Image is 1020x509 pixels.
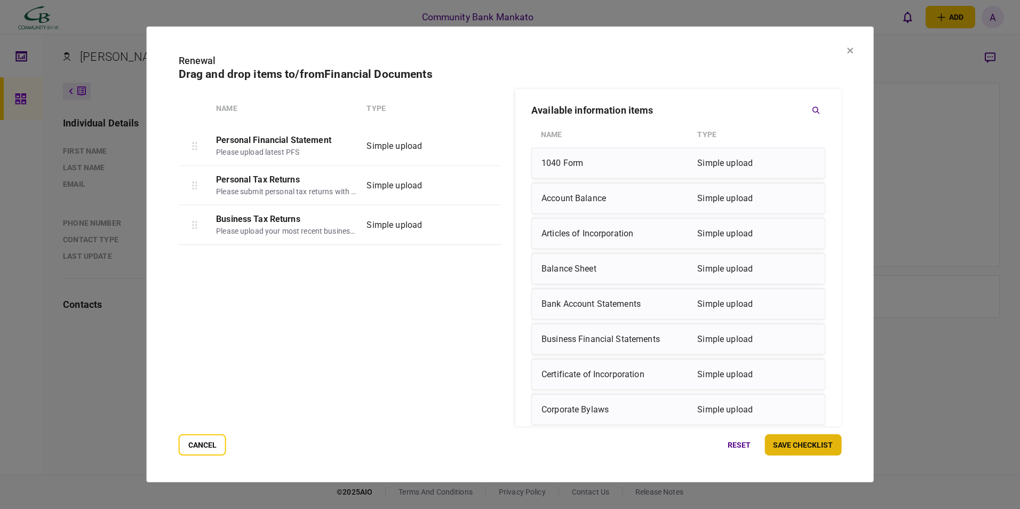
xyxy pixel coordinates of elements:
[216,103,361,114] div: Name
[697,188,815,209] div: Simple upload
[216,226,357,237] div: Please upload your most recent business tax returns
[366,103,464,114] div: Type
[366,179,464,192] div: Simple upload
[531,148,825,179] div: 1040 FormSimple upload
[531,324,825,355] div: Business Financial StatementsSimple upload
[697,125,816,144] div: Type
[697,258,815,280] div: Simple upload
[531,218,825,249] div: Articles of IncorporationSimple upload
[697,364,815,385] div: Simple upload
[531,289,825,320] div: Bank Account StatementsSimple upload
[531,394,825,425] div: Corporate BylawsSimple upload
[541,329,692,350] div: Business Financial Statements
[366,218,464,231] div: Simple upload
[719,434,759,456] button: reset
[541,364,692,385] div: Certificate of Incorporation
[531,183,825,214] div: Account BalanceSimple upload
[697,399,815,420] div: Simple upload
[541,188,692,209] div: Account Balance
[697,329,815,350] div: Simple upload
[697,293,815,315] div: Simple upload
[366,139,464,152] div: Simple upload
[541,153,692,174] div: 1040 Form
[541,258,692,280] div: Balance Sheet
[179,68,842,81] h2: Drag and drop items to/from Financial Documents
[216,147,357,158] div: Please upload latest PFS
[179,53,842,68] div: Renewal
[531,359,825,390] div: Certificate of IncorporationSimple upload
[697,223,815,244] div: Simple upload
[216,213,357,226] div: Business Tax Returns
[531,106,654,115] h3: available information items
[216,134,357,147] div: Personal Financial Statement
[541,399,692,420] div: Corporate Bylaws
[179,434,226,456] button: cancel
[541,223,692,244] div: Articles of Incorporation
[216,186,357,197] div: Please submit personal tax returns with all schedules
[531,253,825,284] div: Balance SheetSimple upload
[764,434,841,456] button: save checklist
[697,153,815,174] div: Simple upload
[541,125,692,144] div: Name
[216,173,357,186] div: Personal Tax Returns
[541,293,692,315] div: Bank Account Statements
